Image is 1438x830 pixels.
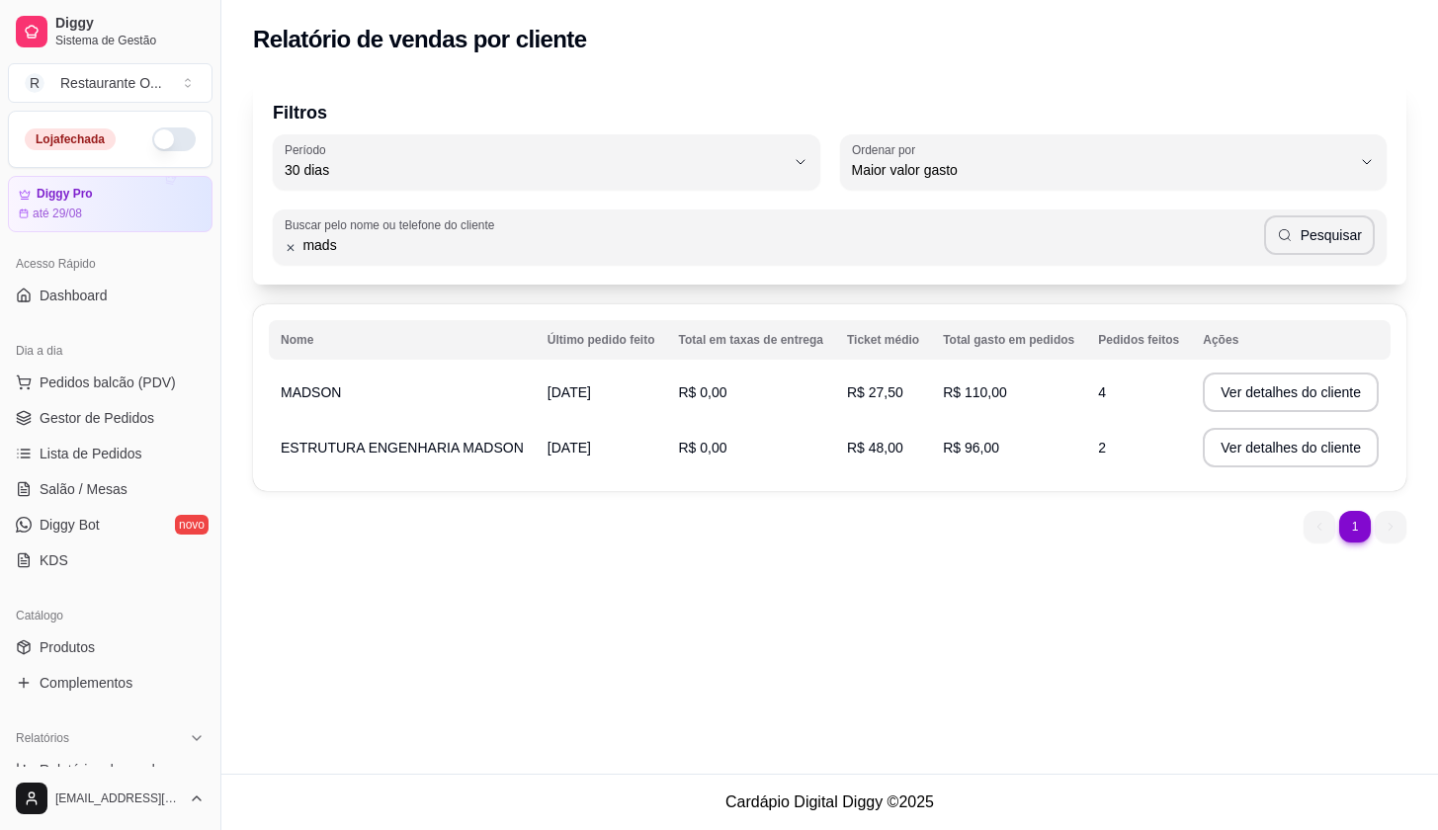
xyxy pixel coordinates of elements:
span: [EMAIL_ADDRESS][DOMAIN_NAME] [55,790,181,806]
button: Pesquisar [1264,215,1375,255]
th: Ações [1191,320,1391,360]
th: Último pedido feito [536,320,667,360]
footer: Cardápio Digital Diggy © 2025 [221,774,1438,830]
th: Total gasto em pedidos [931,320,1086,360]
span: Diggy [55,15,205,33]
label: Buscar pelo nome ou telefone do cliente [285,216,501,233]
button: Ver detalhes do cliente [1203,428,1379,467]
a: Salão / Mesas [8,473,212,505]
a: Gestor de Pedidos [8,402,212,434]
span: [DATE] [548,384,591,400]
span: 30 dias [285,160,785,180]
a: Produtos [8,631,212,663]
button: Ordenar porMaior valor gasto [840,134,1388,190]
button: Período30 dias [273,134,820,190]
span: Maior valor gasto [852,160,1352,180]
span: Gestor de Pedidos [40,408,154,428]
span: 2 [1098,440,1106,456]
input: Buscar pelo nome ou telefone do cliente [296,235,1263,255]
article: Diggy Pro [37,187,93,202]
p: Filtros [273,99,1387,126]
a: KDS [8,544,212,576]
a: Dashboard [8,280,212,311]
label: Período [285,141,332,158]
span: KDS [40,550,68,570]
span: [DATE] [548,440,591,456]
div: Dia a dia [8,335,212,367]
div: Loja fechada [25,128,116,150]
article: até 29/08 [33,206,82,221]
span: R$ 27,50 [847,384,903,400]
a: Diggy Proaté 29/08 [8,176,212,232]
button: Pedidos balcão (PDV) [8,367,212,398]
a: Diggy Botnovo [8,509,212,540]
th: Pedidos feitos [1086,320,1191,360]
a: DiggySistema de Gestão [8,8,212,55]
span: Dashboard [40,286,108,305]
span: R [25,73,44,93]
span: Relatórios [16,730,69,746]
span: Relatórios de vendas [40,760,170,780]
label: Ordenar por [852,141,922,158]
span: R$ 110,00 [943,384,1007,400]
span: R$ 0,00 [679,384,727,400]
span: R$ 96,00 [943,440,999,456]
a: Lista de Pedidos [8,438,212,469]
th: Total em taxas de entrega [667,320,836,360]
h2: Relatório de vendas por cliente [253,24,587,55]
span: Diggy Bot [40,515,100,535]
span: MADSON [281,384,341,400]
li: pagination item 1 active [1339,511,1371,542]
th: Ticket médio [835,320,931,360]
span: Salão / Mesas [40,479,127,499]
span: Produtos [40,637,95,657]
span: R$ 48,00 [847,440,903,456]
div: Restaurante O ... [60,73,162,93]
button: Select a team [8,63,212,103]
span: Sistema de Gestão [55,33,205,48]
div: Acesso Rápido [8,248,212,280]
nav: pagination navigation [1294,501,1416,552]
span: Pedidos balcão (PDV) [40,373,176,392]
span: R$ 0,00 [679,440,727,456]
a: Complementos [8,667,212,699]
span: Complementos [40,673,132,693]
button: Ver detalhes do cliente [1203,373,1379,412]
span: ESTRUTURA ENGENHARIA MADSON [281,440,524,456]
button: [EMAIL_ADDRESS][DOMAIN_NAME] [8,775,212,822]
span: 4 [1098,384,1106,400]
span: Lista de Pedidos [40,444,142,463]
th: Nome [269,320,536,360]
button: Alterar Status [152,127,196,151]
div: Catálogo [8,600,212,631]
a: Relatórios de vendas [8,754,212,786]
